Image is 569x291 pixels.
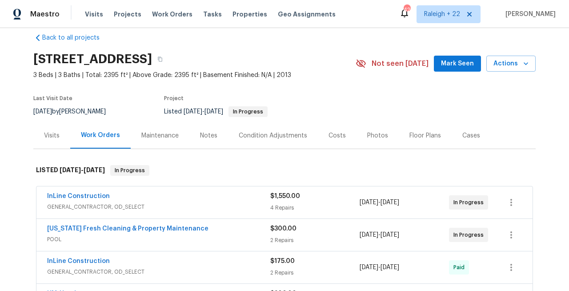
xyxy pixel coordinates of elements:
[33,71,356,80] span: 3 Beds | 3 Baths | Total: 2395 ft² | Above Grade: 2395 ft² | Basement Finished: N/A | 2013
[372,59,429,68] span: Not seen [DATE]
[453,263,468,272] span: Paid
[200,131,217,140] div: Notes
[47,235,270,244] span: POOL
[81,131,120,140] div: Work Orders
[360,263,399,272] span: -
[84,167,105,173] span: [DATE]
[47,258,110,264] a: InLine Construction
[329,131,346,140] div: Costs
[47,267,270,276] span: GENERAL_CONTRACTOR, OD_SELECT
[360,198,399,207] span: -
[270,268,360,277] div: 2 Repairs
[360,264,378,271] span: [DATE]
[44,131,60,140] div: Visits
[30,10,60,19] span: Maestro
[441,58,474,69] span: Mark Seen
[203,11,222,17] span: Tasks
[434,56,481,72] button: Mark Seen
[462,131,480,140] div: Cases
[33,156,536,185] div: LISTED [DATE]-[DATE]In Progress
[33,55,152,64] h2: [STREET_ADDRESS]
[360,232,378,238] span: [DATE]
[47,226,208,232] a: [US_STATE] Fresh Cleaning & Property Maintenance
[381,199,399,206] span: [DATE]
[33,106,116,117] div: by [PERSON_NAME]
[33,33,119,42] a: Back to all projects
[36,165,105,176] h6: LISTED
[270,203,360,212] div: 4 Repairs
[85,10,103,19] span: Visits
[111,166,148,175] span: In Progress
[141,131,179,140] div: Maintenance
[270,236,360,245] div: 2 Repairs
[184,109,223,115] span: -
[381,232,399,238] span: [DATE]
[270,226,297,232] span: $300.00
[60,167,81,173] span: [DATE]
[486,56,536,72] button: Actions
[409,131,441,140] div: Floor Plans
[367,131,388,140] div: Photos
[360,230,399,239] span: -
[270,193,300,199] span: $1,550.00
[239,131,307,140] div: Condition Adjustments
[33,109,52,115] span: [DATE]
[404,5,410,14] div: 425
[204,109,223,115] span: [DATE]
[270,258,295,264] span: $175.00
[33,96,72,101] span: Last Visit Date
[424,10,460,19] span: Raleigh + 22
[152,51,168,67] button: Copy Address
[493,58,529,69] span: Actions
[360,199,378,206] span: [DATE]
[152,10,192,19] span: Work Orders
[47,202,270,211] span: GENERAL_CONTRACTOR, OD_SELECT
[232,10,267,19] span: Properties
[114,10,141,19] span: Projects
[278,10,336,19] span: Geo Assignments
[453,198,487,207] span: In Progress
[502,10,556,19] span: [PERSON_NAME]
[164,96,184,101] span: Project
[229,109,267,114] span: In Progress
[47,193,110,199] a: InLine Construction
[453,230,487,239] span: In Progress
[60,167,105,173] span: -
[164,109,268,115] span: Listed
[184,109,202,115] span: [DATE]
[381,264,399,271] span: [DATE]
